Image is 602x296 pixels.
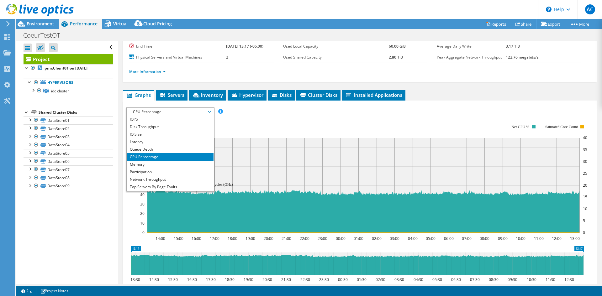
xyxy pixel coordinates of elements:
text: 21:00 [282,236,291,241]
text: 01:00 [354,236,363,241]
text: 30 [583,159,587,164]
b: [DATE] 13:17 (-06:00) [226,44,263,49]
text: 0 [142,230,145,235]
a: DataStore07 [24,165,113,174]
text: 12:00 [552,236,562,241]
text: 09:30 [508,277,517,282]
a: DataStore06 [24,157,113,165]
div: Shared Cluster Disks [39,109,113,116]
text: 10 [140,221,145,226]
span: Inventory [192,92,223,98]
span: AC [585,4,595,14]
text: 03:30 [394,277,404,282]
text: 5 [583,218,585,223]
a: Project [24,54,113,64]
text: 04:00 [408,236,418,241]
text: 17:30 [206,277,216,282]
label: Physical Servers and Virtual Machines [129,54,226,60]
text: 23:30 [319,277,329,282]
text: 07:00 [462,236,472,241]
text: 02:30 [376,277,385,282]
text: 15:00 [174,236,183,241]
text: 06:00 [444,236,454,241]
text: 00:00 [336,236,346,241]
svg: \n [546,7,552,12]
span: idc cluster [51,88,69,94]
li: Queue Depth [127,146,214,153]
a: pmxClient01 on [DATE] [24,64,113,72]
text: 05:00 [426,236,436,241]
text: 03:00 [390,236,399,241]
li: Memory [127,161,214,168]
text: Net CPU % [512,125,530,129]
text: 19:00 [246,236,255,241]
text: 20 [583,183,587,188]
text: 0 [583,230,585,235]
text: 20:00 [264,236,273,241]
text: 01:30 [357,277,367,282]
li: Disk Throughput [127,123,214,131]
text: 00:30 [338,277,348,282]
span: Performance [70,21,98,27]
h1: CoeurTestOT [20,32,70,39]
a: More Information [129,69,166,74]
text: 40 [583,135,587,140]
text: Saturated Core Count [545,125,578,129]
text: 20:30 [262,277,272,282]
text: 30 [140,201,145,207]
a: Project Notes [36,287,73,295]
text: 10:00 [516,236,525,241]
a: DataStore03 [24,133,113,141]
text: 12:30 [564,277,574,282]
a: DataStore09 [24,182,113,190]
text: 20 [140,211,145,216]
label: End Time [129,43,226,49]
text: 11:30 [546,277,555,282]
text: 21:30 [281,277,291,282]
a: idc cluster [24,87,113,95]
a: DataStore08 [24,174,113,182]
label: Used Shared Capacity [283,54,389,60]
b: 2 [226,55,228,60]
text: 23:00 [318,236,327,241]
text: 16:30 [187,277,197,282]
text: 22:30 [300,277,310,282]
text: 10:30 [527,277,536,282]
a: DataStore01 [24,116,113,124]
text: 15:30 [168,277,178,282]
span: CPU Percentage [130,108,210,116]
span: Environment [27,21,54,27]
b: pmxClient01 on [DATE] [45,65,87,71]
span: Virtual [113,21,128,27]
text: 06:30 [451,277,461,282]
span: Cluster Disks [299,92,337,98]
text: 13:00 [570,236,580,241]
span: Hypervisor [231,92,263,98]
b: 122.76 megabits/s [506,55,539,60]
text: 10 [583,206,587,211]
text: 18:00 [228,236,237,241]
text: 18:30 [225,277,235,282]
text: 35 [583,147,587,152]
a: Reports [481,19,511,29]
a: DataStore05 [24,149,113,157]
text: 13:30 [130,277,140,282]
b: 3.17 TiB [506,44,520,49]
text: 15 [583,194,587,200]
b: 60.00 GiB [389,44,406,49]
text: 05:30 [432,277,442,282]
li: Network Throughput [127,176,214,183]
text: 16:00 [192,236,201,241]
text: 40 [140,192,145,197]
span: Disks [271,92,292,98]
li: IOPS [127,116,214,123]
text: 14:00 [156,236,165,241]
a: 2 [17,287,36,295]
label: Average Daily Write [437,43,506,49]
text: 22:00 [300,236,309,241]
li: IO Size [127,131,214,138]
label: Peak Aggregate Network Throughput [437,54,506,60]
span: Cloud Pricing [143,21,172,27]
text: 04:30 [414,277,423,282]
span: Graphs [126,92,151,98]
